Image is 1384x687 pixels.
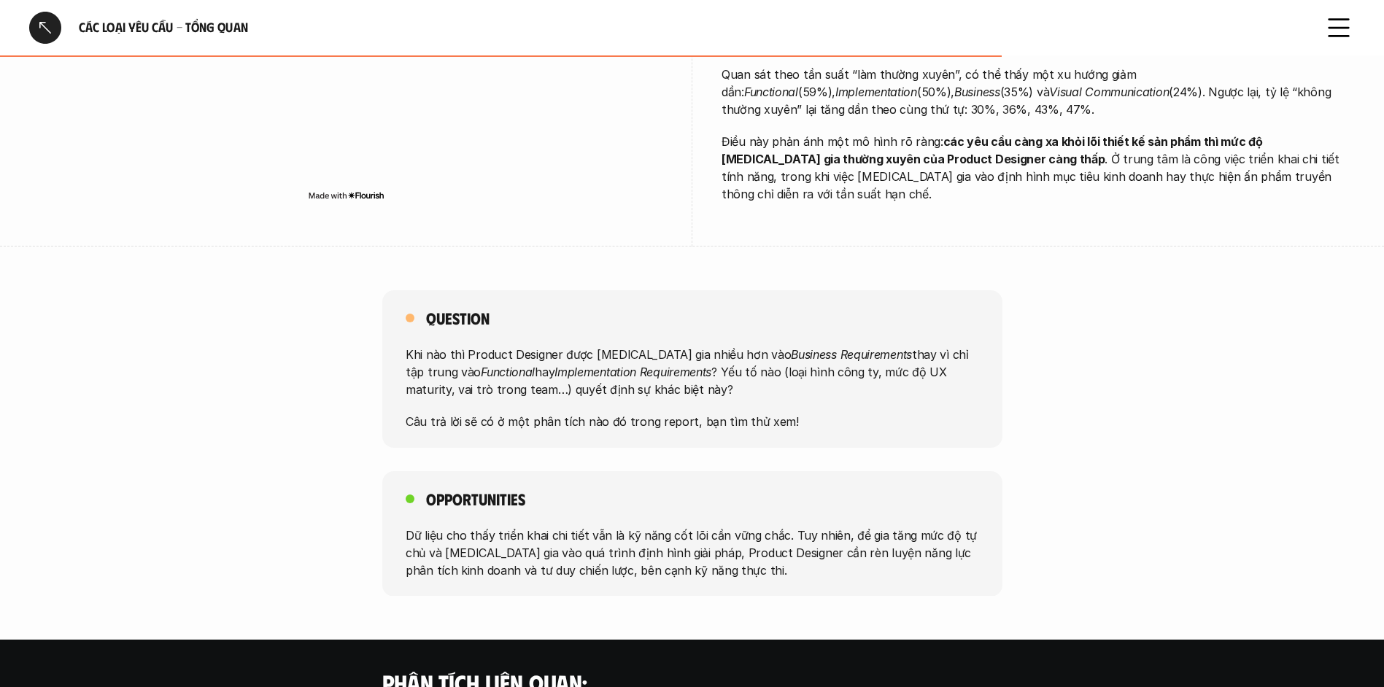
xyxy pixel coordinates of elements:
[426,308,490,328] h5: Question
[722,134,1265,166] strong: các yêu cầu càng xa khỏi lõi thiết kế sản phẩm thì mức độ [MEDICAL_DATA] gia thường xuyên của Pro...
[954,85,1000,99] em: Business
[835,85,917,99] em: Implementation
[554,365,711,379] em: Implementation Requirements
[722,133,1355,203] p: Điều này phản ánh một mô hình rõ ràng: . Ở trung tâm là công việc triển khai chi tiết tính năng, ...
[426,489,525,509] h5: Opportunities
[308,189,384,201] img: Made with Flourish
[481,365,535,379] em: Functional
[791,347,912,362] em: Business Requirements
[722,66,1355,118] p: Quan sát theo tần suất “làm thường xuyên”, có thể thấy một xu hướng giảm dần: (59%), (50%), (35%)...
[406,526,979,578] p: Dữ liệu cho thấy triển khai chi tiết vẫn là kỹ năng cốt lõi cần vững chắc. Tuy nhiên, để gia tăng...
[406,346,979,398] p: Khi nào thì Product Designer được [MEDICAL_DATA] gia nhiều hơn vào thay vì chỉ tập trung vào hay ...
[79,19,1305,36] h6: Các loại yêu cầu - Tổng quan
[744,85,798,99] em: Functional
[1049,85,1169,99] em: Visual Communication
[406,413,979,430] p: Câu trả lời sẽ có ở một phân tích nào đó trong report, bạn tìm thử xem!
